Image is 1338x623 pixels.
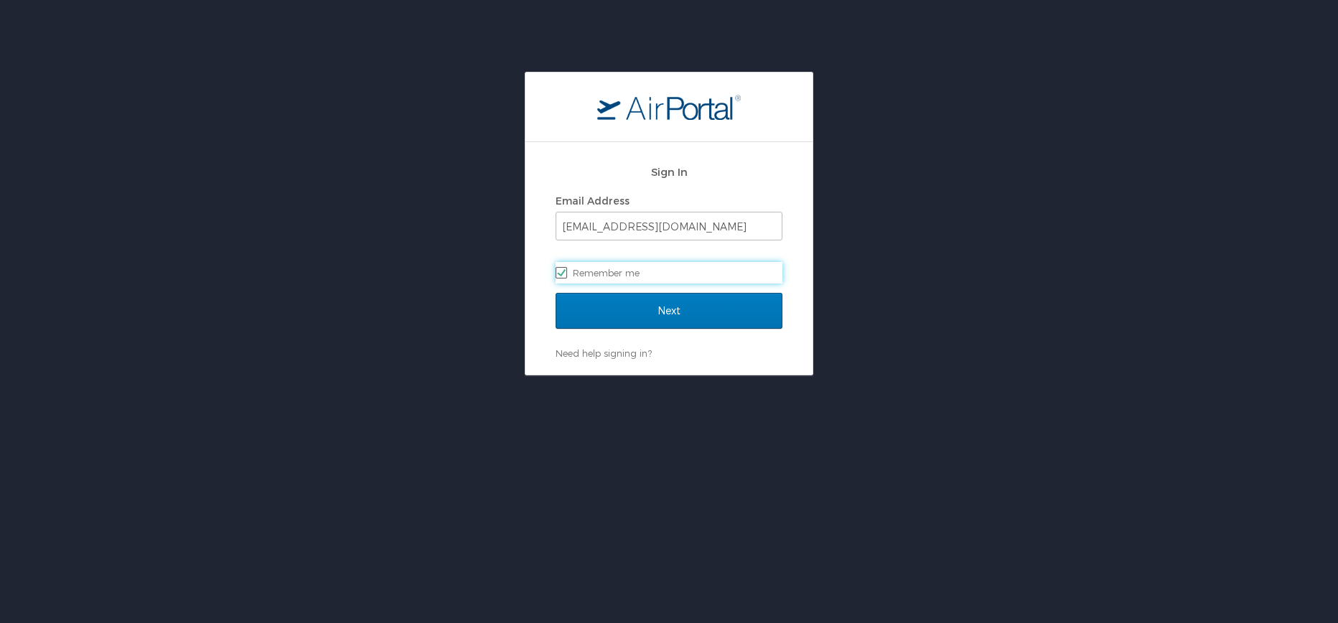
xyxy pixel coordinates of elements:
[556,164,782,180] h2: Sign In
[597,94,741,120] img: logo
[556,293,782,329] input: Next
[556,262,782,284] label: Remember me
[556,347,652,359] a: Need help signing in?
[556,195,630,207] label: Email Address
